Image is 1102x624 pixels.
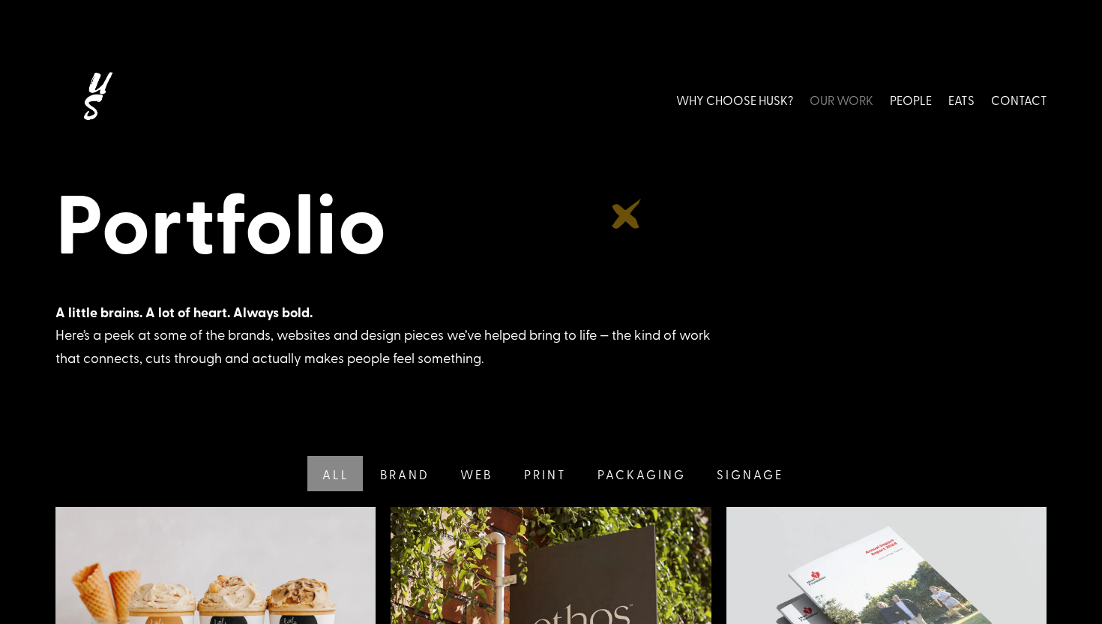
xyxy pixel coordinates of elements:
a: Signage [699,456,798,491]
a: All [304,456,363,491]
a: Print [507,456,581,491]
strong: A little brains. A lot of heart. Always bold. [55,302,313,322]
h1: Portfolio [55,172,1047,278]
a: CONTACT [991,66,1047,133]
a: Web [443,456,507,491]
a: EATS [948,66,975,133]
img: Husk logo [55,66,138,133]
div: Here’s a peek at some of the brands, websites and design pieces we’ve helped bring to life — the ... [55,301,730,370]
a: WHY CHOOSE HUSK? [676,66,793,133]
a: Packaging [580,456,700,491]
a: PEOPLE [890,66,932,133]
a: OUR WORK [810,66,873,133]
a: Brand [363,456,444,491]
